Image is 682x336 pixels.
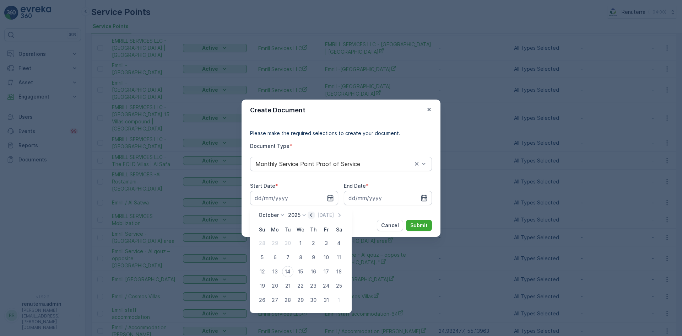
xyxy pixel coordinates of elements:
th: Friday [320,223,332,236]
div: 13 [269,266,281,277]
button: Submit [406,220,432,231]
th: Saturday [332,223,345,236]
div: 11 [333,252,345,263]
button: Cancel [377,220,403,231]
div: 8 [295,252,306,263]
div: 1 [295,238,306,249]
div: 2 [308,238,319,249]
div: 18 [333,266,345,277]
div: 28 [256,238,268,249]
th: Sunday [256,223,269,236]
div: 9 [308,252,319,263]
div: 17 [320,266,332,277]
div: 12 [256,266,268,277]
th: Wednesday [294,223,307,236]
div: 5 [256,252,268,263]
div: 10 [320,252,332,263]
label: End Date [344,183,366,189]
div: 6 [269,252,281,263]
div: 30 [308,294,319,306]
div: 4 [333,238,345,249]
p: October [259,212,279,219]
p: [DATE] [317,212,334,219]
div: 31 [320,294,332,306]
div: 19 [256,280,268,292]
p: Cancel [381,222,399,229]
div: 24 [320,280,332,292]
th: Tuesday [281,223,294,236]
p: Create Document [250,105,305,115]
div: 14 [282,266,293,277]
th: Thursday [307,223,320,236]
div: 21 [282,280,293,292]
p: Please make the required selections to create your document. [250,130,432,137]
div: 29 [269,238,281,249]
div: 30 [282,238,293,249]
input: dd/mm/yyyy [250,191,338,205]
div: 27 [269,294,281,306]
p: Submit [410,222,428,229]
div: 22 [295,280,306,292]
div: 25 [333,280,345,292]
div: 20 [269,280,281,292]
input: dd/mm/yyyy [344,191,432,205]
div: 28 [282,294,293,306]
th: Monday [269,223,281,236]
p: 2025 [288,212,301,219]
div: 23 [308,280,319,292]
div: 7 [282,252,293,263]
div: 26 [256,294,268,306]
label: Start Date [250,183,275,189]
label: Document Type [250,143,289,149]
div: 16 [308,266,319,277]
div: 3 [320,238,332,249]
div: 15 [295,266,306,277]
div: 29 [295,294,306,306]
div: 1 [333,294,345,306]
